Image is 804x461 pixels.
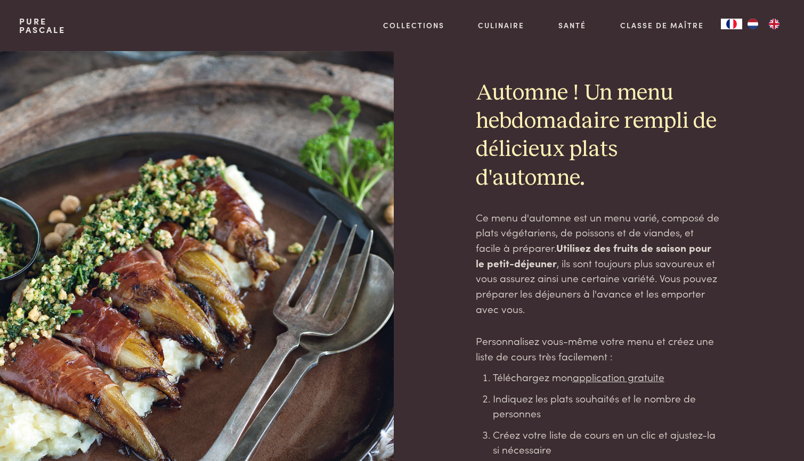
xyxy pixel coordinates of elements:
a: Collections [383,20,444,31]
a: Santé [558,20,586,31]
li: Créez votre liste de cours en un clic et ajustez-la si nécessaire [493,427,720,457]
li: Indiquez les plats souhaités et le nombre de personnes [493,391,720,421]
ul: Language list [742,19,785,29]
a: FR [721,19,742,29]
a: NL [742,19,764,29]
a: PurePascale [19,17,66,34]
a: application gratuite [573,369,664,384]
strong: Utilisez des fruits de saison pour le petit-déjeuner [476,240,711,270]
a: Classe de maître [620,20,704,31]
h2: Automne ! Un menu hebdomadaire rempli de délicieux plats d'automne. [476,79,720,193]
div: Language [721,19,742,29]
a: EN [764,19,785,29]
li: Téléchargez mon [493,369,720,385]
p: Ce menu d'automne est un menu varié, composé de plats végétariens, de poissons et de viandes, et ... [476,210,720,317]
aside: Language selected: Français [721,19,785,29]
a: Culinaire [478,20,524,31]
p: Personnalisez vous-même votre menu et créez une liste de cours très facilement : [476,333,720,364]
